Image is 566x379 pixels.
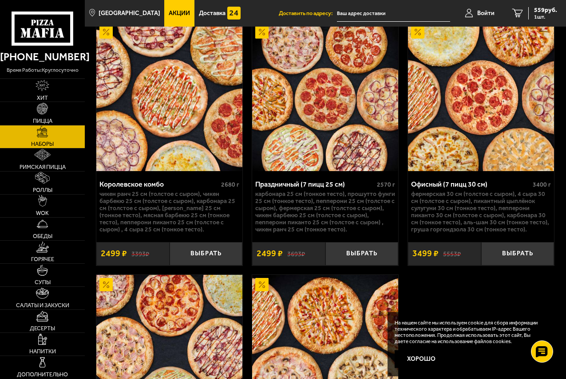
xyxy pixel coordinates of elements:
span: Супы [35,280,51,285]
s: 5553 ₽ [443,250,461,258]
div: Королевское комбо [99,180,219,188]
img: Акционный [411,25,424,39]
span: 2570 г [377,181,395,188]
span: Хит [37,95,48,101]
s: 3393 ₽ [131,250,149,258]
a: АкционныйОфисный (7 пицц 30 см) [408,23,554,172]
span: Горячее [31,257,54,262]
span: Пицца [33,118,52,124]
span: Акции [169,10,190,16]
button: Хорошо [395,350,448,368]
span: Римская пицца [20,164,66,170]
img: Офисный (7 пицц 30 см) [408,23,554,172]
input: Ваш адрес доставки [337,5,450,22]
span: Обеды [33,234,52,239]
span: 2499 ₽ [101,249,127,258]
span: Дополнительно [17,372,68,378]
div: Офисный (7 пицц 30 см) [411,180,530,188]
p: На нашем сайте мы используем cookie для сбора информации технического характера и обрабатываем IP... [395,320,544,344]
span: Салаты и закуски [16,303,69,309]
span: 3499 ₽ [412,249,439,258]
span: Наборы [31,141,54,147]
button: Выбрать [170,242,243,266]
p: Фермерская 30 см (толстое с сыром), 4 сыра 30 см (толстое с сыром), Пикантный цыплёнок сулугуни 3... [411,191,551,233]
div: Праздничный (7 пицц 25 см) [255,180,375,188]
img: 15daf4d41897b9f0e9f617042186c801.svg [227,7,241,20]
span: 1 шт. [534,14,557,20]
span: Доставка [199,10,226,16]
span: Роллы [33,188,52,193]
img: Акционный [99,25,113,39]
s: 3693 ₽ [287,250,305,258]
span: 2499 ₽ [257,249,283,258]
img: Королевское комбо [96,23,242,172]
a: АкционныйКоролевское комбо [96,23,242,172]
p: Чикен Ранч 25 см (толстое с сыром), Чикен Барбекю 25 см (толстое с сыром), Карбонара 25 см (толст... [99,191,239,233]
span: Десерты [30,326,55,332]
span: 3400 г [533,181,551,188]
img: Акционный [99,278,113,291]
img: Праздничный (7 пицц 25 см) [252,23,398,172]
a: АкционныйПраздничный (7 пицц 25 см) [252,23,398,172]
p: Карбонара 25 см (тонкое тесто), Прошутто Фунги 25 см (тонкое тесто), Пепперони 25 см (толстое с с... [255,191,395,233]
button: Выбрать [325,242,399,266]
span: WOK [36,211,49,216]
img: Акционный [255,25,269,39]
img: Акционный [255,278,269,291]
span: Напитки [29,349,56,355]
span: [GEOGRAPHIC_DATA] [99,10,160,16]
span: Войти [477,10,495,16]
span: Доставить по адресу: [279,11,337,16]
span: 559 руб. [534,7,557,13]
button: Выбрать [481,242,554,266]
span: 2680 г [221,181,239,188]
